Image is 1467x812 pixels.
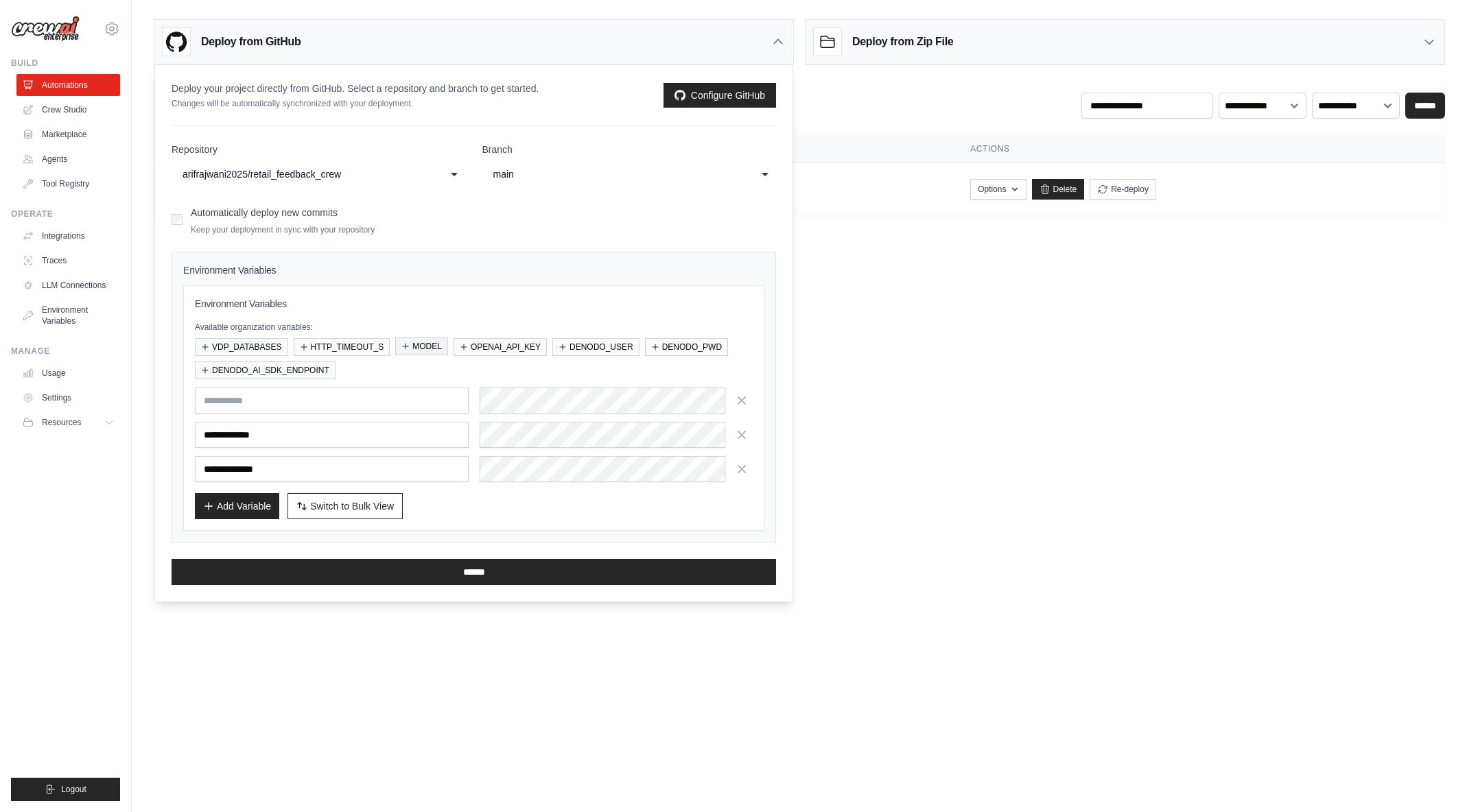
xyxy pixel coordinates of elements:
p: Keep your deployment in sync with your repository [191,224,375,235]
a: Marketplace [16,123,120,145]
th: Token [687,135,954,163]
h2: Automations Live [154,76,459,95]
a: Agents [16,148,120,170]
span: Switch to Bulk View [310,499,394,513]
button: VDP_DATABASES [195,338,288,356]
a: Traces [16,250,120,272]
p: Available organization variables: [195,322,753,333]
button: Logout [11,778,120,801]
iframe: Chat Widget [1398,746,1467,812]
a: Crew Studio [16,99,120,121]
span: Resources [42,417,81,428]
p: Changes will be automatically synchronized with your deployment. [172,98,539,109]
p: Deploy your project directly from GitHub. Select a repository and branch to get started. [172,82,539,95]
button: MODEL [395,337,448,355]
th: Actions [954,135,1445,163]
button: DENODO_PWD [645,338,728,356]
a: Usage [16,362,120,384]
div: main [493,166,738,182]
a: Tool Registry [16,173,120,195]
h3: Environment Variables [195,297,753,311]
a: Automations [16,74,120,96]
button: Resources [16,411,120,433]
a: Settings [16,387,120,409]
label: Repository [172,143,466,156]
a: LLM Connections [16,274,120,296]
a: Integrations [16,225,120,247]
div: Manage [11,346,120,357]
button: DENODO_USER [552,338,639,356]
div: Operate [11,208,120,219]
button: Re-deploy [1090,179,1156,200]
button: HTTP_TIMEOUT_S [294,338,390,356]
label: Automatically deploy new commits [191,207,338,218]
label: Branch [482,143,777,156]
button: DENODO_AI_SDK_ENDPOINT [195,361,336,379]
button: Options [970,179,1026,200]
th: Crew [154,135,416,163]
img: GitHub Logo [163,28,190,56]
img: Logo [11,16,80,42]
button: Switch to Bulk View [287,493,403,519]
div: arifrajwani2025/retail_feedback_crew [183,166,427,182]
button: OPENAI_API_KEY [454,338,547,356]
a: Delete [1032,179,1085,200]
div: Build [11,58,120,69]
a: Configure GitHub [664,83,776,108]
h4: Environment Variables [183,263,764,277]
h3: Deploy from Zip File [852,34,953,50]
a: Environment Variables [16,299,120,332]
h3: Deploy from GitHub [201,34,301,50]
span: Logout [61,784,86,795]
p: Manage and monitor your active crew automations from this dashboard. [154,95,459,109]
button: Add Variable [195,493,279,519]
